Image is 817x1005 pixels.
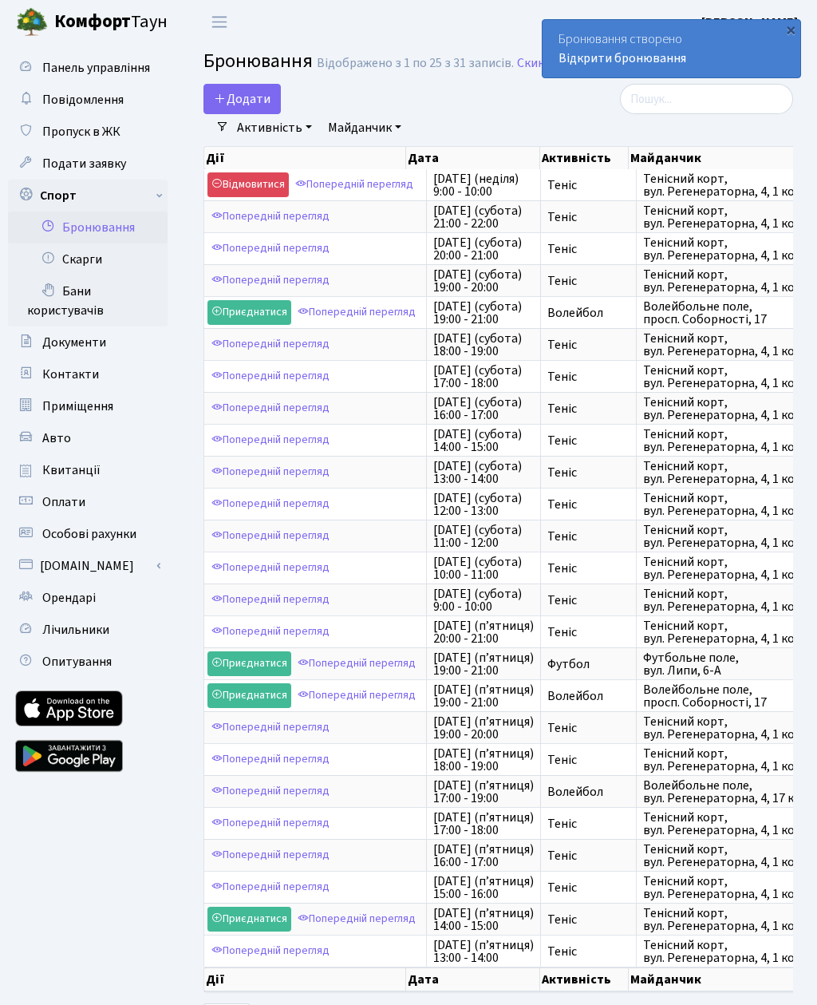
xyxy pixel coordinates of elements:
[547,338,630,351] span: Теніс
[547,307,630,319] span: Волейбол
[207,204,334,229] a: Попередній перегляд
[433,907,534,932] span: [DATE] (п’ятниця) 14:00 - 15:00
[42,589,96,607] span: Орендарі
[433,492,534,517] span: [DATE] (субота) 12:00 - 13:00
[207,428,334,453] a: Попередній перегляд
[8,212,168,243] a: Бронювання
[54,9,168,36] span: Таун
[540,147,630,169] th: Активність
[294,907,420,932] a: Попередній перегляд
[8,84,168,116] a: Повідомлення
[207,396,334,421] a: Попередній перегляд
[207,588,334,612] a: Попередній перегляд
[547,179,630,192] span: Теніс
[433,268,534,294] span: [DATE] (субота) 19:00 - 20:00
[42,429,71,447] span: Авто
[8,454,168,486] a: Квитанції
[433,204,534,230] span: [DATE] (субота) 21:00 - 22:00
[547,370,630,383] span: Теніс
[207,683,291,708] a: Приєднатися
[207,619,334,644] a: Попередній перегляд
[547,562,630,575] span: Теніс
[406,147,539,169] th: Дата
[8,518,168,550] a: Особові рахунки
[8,582,168,614] a: Орендарі
[547,945,630,958] span: Теніс
[433,588,534,613] span: [DATE] (субота) 9:00 - 10:00
[294,683,420,708] a: Попередній перегляд
[629,967,811,991] th: Майданчик
[8,486,168,518] a: Оплати
[207,556,334,580] a: Попередній перегляд
[433,939,534,964] span: [DATE] (п’ятниця) 13:00 - 14:00
[207,460,334,485] a: Попередній перегляд
[433,651,534,677] span: [DATE] (п’ятниця) 19:00 - 21:00
[547,402,630,415] span: Теніс
[433,811,534,837] span: [DATE] (п’ятниця) 17:00 - 18:00
[207,875,334,900] a: Попередній перегляд
[322,114,408,141] a: Майданчик
[207,907,291,932] a: Приєднатися
[701,13,798,32] a: [PERSON_NAME]
[42,525,136,543] span: Особові рахунки
[406,967,539,991] th: Дата
[547,913,630,926] span: Теніс
[207,172,289,197] a: Відмовитися
[433,172,534,198] span: [DATE] (неділя) 9:00 - 10:00
[8,116,168,148] a: Пропуск в ЖК
[433,236,534,262] span: [DATE] (субота) 20:00 - 21:00
[294,651,420,676] a: Попередній перегляд
[620,84,793,114] input: Пошук...
[207,747,334,772] a: Попередній перегляд
[8,646,168,678] a: Опитування
[8,326,168,358] a: Документи
[8,390,168,422] a: Приміщення
[547,722,630,734] span: Теніс
[547,434,630,447] span: Теніс
[547,785,630,798] span: Волейбол
[207,843,334,868] a: Попередній перегляд
[547,275,630,287] span: Теніс
[207,939,334,963] a: Попередній перегляд
[42,398,113,415] span: Приміщення
[433,683,534,709] span: [DATE] (п’ятниця) 19:00 - 21:00
[207,332,334,357] a: Попередній перегляд
[8,148,168,180] a: Подати заявку
[42,59,150,77] span: Панель управління
[517,56,565,71] a: Скинути
[42,653,112,671] span: Опитування
[199,9,239,35] button: Переключити навігацію
[433,779,534,805] span: [DATE] (п’ятниця) 17:00 - 19:00
[207,524,334,548] a: Попередній перегляд
[547,690,630,702] span: Волейбол
[547,817,630,830] span: Теніс
[547,466,630,479] span: Теніс
[207,268,334,293] a: Попередній перегляд
[16,6,48,38] img: logo.png
[8,180,168,212] a: Спорт
[8,243,168,275] a: Скарги
[433,460,534,485] span: [DATE] (субота) 13:00 - 14:00
[204,147,406,169] th: Дії
[543,20,800,77] div: Бронювання створено
[783,22,799,38] div: ×
[433,300,534,326] span: [DATE] (субота) 19:00 - 21:00
[547,754,630,766] span: Теніс
[433,715,534,741] span: [DATE] (п’ятниця) 19:00 - 20:00
[54,9,131,34] b: Комфорт
[42,621,109,639] span: Лічильники
[294,300,420,325] a: Попередній перегляд
[547,594,630,607] span: Теніс
[317,56,514,71] div: Відображено з 1 по 25 з 31 записів.
[8,550,168,582] a: [DOMAIN_NAME]
[433,396,534,421] span: [DATE] (субота) 16:00 - 17:00
[42,123,120,140] span: Пропуск в ЖК
[433,524,534,549] span: [DATE] (субота) 11:00 - 12:00
[231,114,318,141] a: Активність
[547,498,630,511] span: Теніс
[547,530,630,543] span: Теніс
[207,715,334,740] a: Попередній перегляд
[204,967,406,991] th: Дії
[207,492,334,516] a: Попередній перегляд
[207,779,334,804] a: Попередній перегляд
